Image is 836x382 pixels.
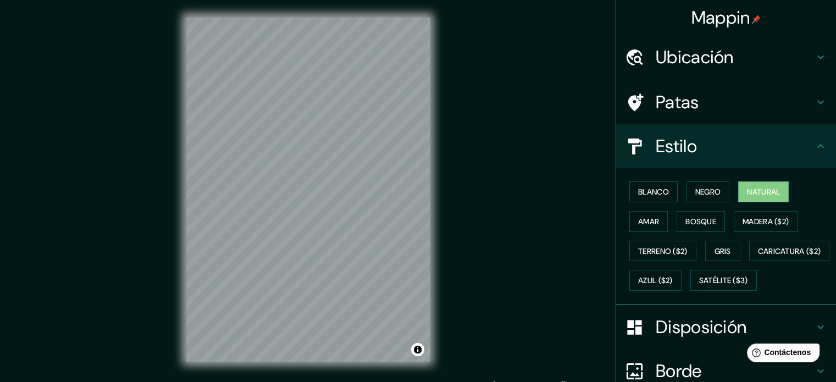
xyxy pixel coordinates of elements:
[616,305,836,349] div: Disposición
[677,211,725,232] button: Bosque
[705,241,740,262] button: Gris
[616,35,836,79] div: Ubicación
[638,217,659,226] font: Amar
[695,187,721,197] font: Negro
[656,91,699,114] font: Patas
[747,187,780,197] font: Natural
[734,211,798,232] button: Madera ($2)
[743,217,789,226] font: Madera ($2)
[656,46,734,69] font: Ubicación
[656,315,746,339] font: Disposición
[638,187,669,197] font: Blanco
[738,339,824,370] iframe: Lanzador de widgets de ayuda
[699,276,748,286] font: Satélite ($3)
[758,246,821,256] font: Caricatura ($2)
[616,80,836,124] div: Patas
[685,217,716,226] font: Bosque
[629,241,696,262] button: Terreno ($2)
[629,211,668,232] button: Amar
[411,343,424,356] button: Activar o desactivar atribución
[629,181,678,202] button: Blanco
[749,241,830,262] button: Caricatura ($2)
[638,276,673,286] font: Azul ($2)
[690,270,757,291] button: Satélite ($3)
[629,270,682,291] button: Azul ($2)
[638,246,688,256] font: Terreno ($2)
[616,124,836,168] div: Estilo
[686,181,730,202] button: Negro
[656,135,697,158] font: Estilo
[186,18,430,362] canvas: Mapa
[752,15,761,24] img: pin-icon.png
[691,6,750,29] font: Mappin
[715,246,731,256] font: Gris
[738,181,789,202] button: Natural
